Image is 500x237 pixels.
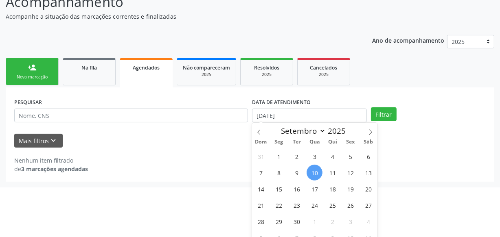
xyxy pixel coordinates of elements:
[307,213,322,229] span: Outubro 1, 2025
[342,148,358,164] span: Setembro 5, 2025
[325,197,340,213] span: Setembro 25, 2025
[325,213,340,229] span: Outubro 2, 2025
[307,148,322,164] span: Setembro 3, 2025
[271,213,287,229] span: Setembro 29, 2025
[360,181,376,197] span: Setembro 20, 2025
[28,63,37,72] div: person_add
[253,213,269,229] span: Setembro 28, 2025
[253,181,269,197] span: Setembro 14, 2025
[14,109,248,122] input: Nome, CNS
[271,197,287,213] span: Setembro 22, 2025
[270,139,288,145] span: Seg
[253,165,269,180] span: Setembro 7, 2025
[183,72,230,78] div: 2025
[252,96,311,109] label: DATA DE ATENDIMENTO
[6,12,348,21] p: Acompanhe a situação das marcações correntes e finalizadas
[252,109,367,122] input: Selecione um intervalo
[325,165,340,180] span: Setembro 11, 2025
[289,148,305,164] span: Setembro 2, 2025
[254,64,279,71] span: Resolvidos
[307,181,322,197] span: Setembro 17, 2025
[289,181,305,197] span: Setembro 16, 2025
[183,64,230,71] span: Não compareceram
[252,139,270,145] span: Dom
[14,134,63,148] button: Mais filtroskeyboard_arrow_down
[342,197,358,213] span: Setembro 26, 2025
[49,136,58,145] i: keyboard_arrow_down
[360,148,376,164] span: Setembro 6, 2025
[289,213,305,229] span: Setembro 30, 2025
[325,181,340,197] span: Setembro 18, 2025
[310,64,338,71] span: Cancelados
[271,148,287,164] span: Setembro 1, 2025
[306,139,324,145] span: Qua
[289,197,305,213] span: Setembro 23, 2025
[271,181,287,197] span: Setembro 15, 2025
[372,35,444,45] p: Ano de acompanhamento
[324,139,342,145] span: Qui
[289,165,305,180] span: Setembro 9, 2025
[360,197,376,213] span: Setembro 27, 2025
[326,126,353,136] input: Year
[14,165,88,173] div: de
[14,96,42,109] label: PESQUISAR
[81,64,97,71] span: Na fila
[288,139,306,145] span: Ter
[371,107,397,121] button: Filtrar
[342,165,358,180] span: Setembro 12, 2025
[360,139,377,145] span: Sáb
[360,213,376,229] span: Outubro 4, 2025
[307,165,322,180] span: Setembro 10, 2025
[21,165,88,173] strong: 3 marcações agendadas
[253,197,269,213] span: Setembro 21, 2025
[246,72,287,78] div: 2025
[253,148,269,164] span: Agosto 31, 2025
[303,72,344,78] div: 2025
[360,165,376,180] span: Setembro 13, 2025
[133,64,160,71] span: Agendados
[342,213,358,229] span: Outubro 3, 2025
[342,181,358,197] span: Setembro 19, 2025
[271,165,287,180] span: Setembro 8, 2025
[14,156,88,165] div: Nenhum item filtrado
[277,125,326,137] select: Month
[325,148,340,164] span: Setembro 4, 2025
[12,74,53,80] div: Nova marcação
[307,197,322,213] span: Setembro 24, 2025
[342,139,360,145] span: Sex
